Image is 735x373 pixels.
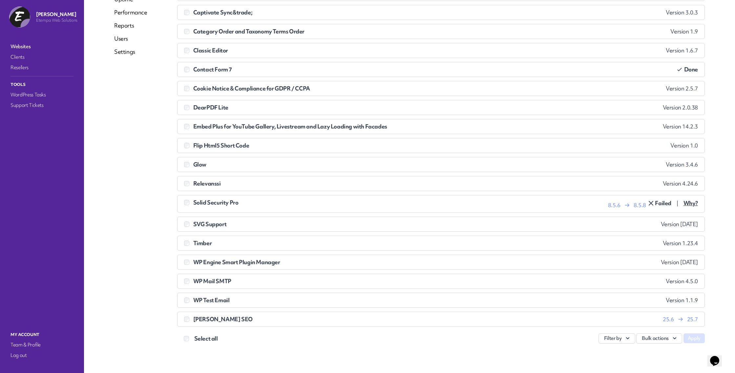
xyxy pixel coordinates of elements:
p: [PERSON_NAME] [36,11,77,18]
span: Captivate Sync&trade; [193,9,253,16]
span: Version 3.0.3 [666,9,698,16]
a: WordPress Tasks [9,90,75,99]
span: 8.5.6 8.5.8 [608,202,646,208]
label: Select all [194,335,218,343]
a: Team & Profile [9,340,75,349]
a: Log out [9,351,75,360]
a: Settings [114,48,147,56]
span: Version 1.9 [670,28,698,35]
a: Websites [9,42,75,51]
span: Version 1.23.4 [663,240,698,246]
span: Embed Plus for YouTube Gallery, Livestream and Lazy Loading with Facades [193,123,387,130]
button: Filter by [598,333,635,344]
span: Flip Html5 Short Code [193,142,249,149]
span: Solid Security Pro [193,199,239,206]
a: Clients [9,52,75,62]
p: Etempa Web Solutions [36,18,77,23]
span: Relevanssi [193,180,221,187]
span: DearPDF Lite [193,104,228,111]
span: WP Engine Smart Plugin Manager [193,258,280,266]
a: Performance [114,9,147,16]
span: Version [DATE] [661,221,698,227]
span: Category Order and Taxonomy Terms Order [193,28,304,35]
p: Tools [9,80,75,89]
a: Reports [114,22,147,29]
span: WP Test Email [193,296,230,304]
span: Classic Editor [193,47,228,54]
span: Glow [193,161,206,168]
a: Resellers [9,63,75,72]
span: 25.6 25.7 [663,316,698,323]
span: Version 1.1.9 [666,297,698,304]
span: Version [DATE] [661,259,698,265]
button: Bulk actions [636,333,682,344]
span: Click here to remove it [647,199,671,207]
span: WP Mail SMTP [193,277,231,285]
span: Done [676,66,698,73]
span: Click here to see details [683,200,698,206]
span: Contact Form 7 [193,66,232,73]
span: Version 1.6.7 [666,47,698,54]
span: Cookie Notice & Compliance for GDPR / CCPA [193,85,310,92]
span: Version 4.5.0 [666,278,698,285]
span: Version 14.2.3 [663,123,698,130]
button: Apply [683,333,705,343]
span: Version 2.0.38 [663,104,698,111]
p: My Account [9,330,75,339]
span: [PERSON_NAME] SEO [193,315,253,323]
a: Support Tickets [9,101,75,110]
span: SVG Support [193,220,227,228]
a: Users [114,35,147,43]
span: Version 2.5.7 [666,85,698,92]
span: Timber [193,239,212,247]
span: Version 4.24.6 [663,180,698,187]
span: Version 1.0 [670,142,698,149]
span: Version 3.4.6 [666,161,698,168]
span: | [671,200,683,206]
iframe: chat widget [707,347,728,366]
